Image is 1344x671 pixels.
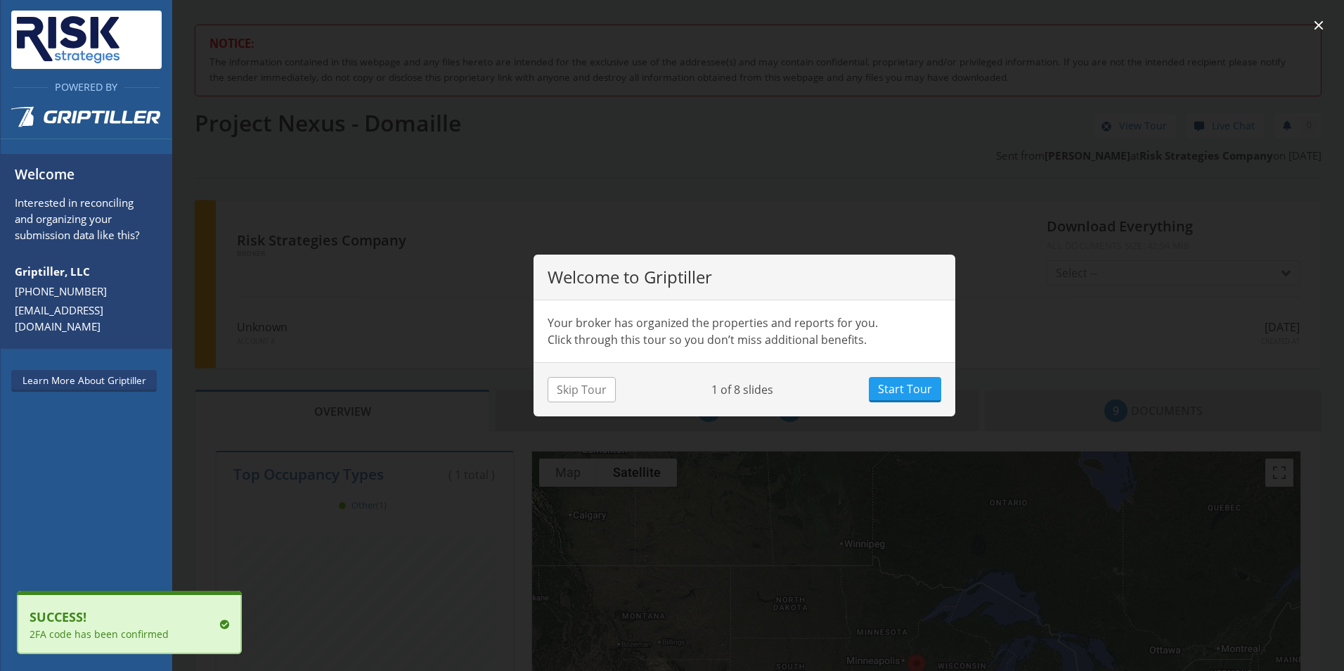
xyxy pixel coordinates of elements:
img: Risk Strategies Company [11,11,125,69]
button: Start Tour [869,377,941,402]
div: 1 of 8 slides [711,381,773,398]
p: Your broker has organized the properties and reports for you. [548,314,941,331]
span: Start Tour [878,381,932,397]
strong: Griptiller, LLC [15,264,90,279]
p: Click through this tour so you don’t miss additional benefits. [548,331,941,348]
button: Skip Tour [548,377,616,402]
span: Powered By [48,80,124,94]
div: 2FA code has been confirmed [30,627,179,641]
p: Welcome to Griptiller [548,269,941,286]
a: [PHONE_NUMBER] [15,283,151,300]
a: Griptiller [1,95,172,147]
b: Success! [30,608,179,627]
a: Learn More About Griptiller [11,370,157,392]
p: Interested in reconciling and organizing your submission data like this? [15,195,151,246]
h6: Welcome [15,165,151,196]
a: [EMAIL_ADDRESS][DOMAIN_NAME] [15,302,151,335]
